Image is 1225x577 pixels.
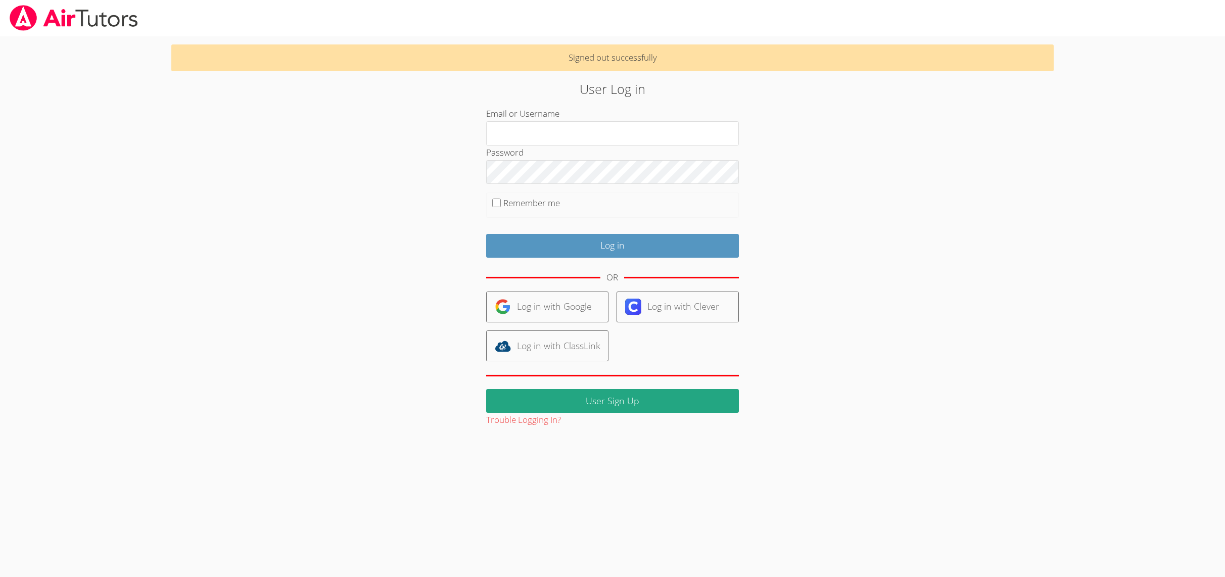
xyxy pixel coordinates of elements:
[625,299,641,315] img: clever-logo-6eab21bc6e7a338710f1a6ff85c0baf02591cd810cc4098c63d3a4b26e2feb20.svg
[486,413,561,427] button: Trouble Logging In?
[486,147,524,158] label: Password
[171,44,1053,71] p: Signed out successfully
[282,79,944,99] h2: User Log in
[495,299,511,315] img: google-logo-50288ca7cdecda66e5e0955fdab243c47b7ad437acaf1139b6f446037453330a.svg
[486,389,739,413] a: User Sign Up
[486,234,739,258] input: Log in
[486,292,608,322] a: Log in with Google
[503,197,560,209] label: Remember me
[495,338,511,354] img: classlink-logo-d6bb404cc1216ec64c9a2012d9dc4662098be43eaf13dc465df04b49fa7ab582.svg
[486,108,559,119] label: Email or Username
[617,292,739,322] a: Log in with Clever
[606,270,618,285] div: OR
[486,330,608,361] a: Log in with ClassLink
[9,5,139,31] img: airtutors_banner-c4298cdbf04f3fff15de1276eac7730deb9818008684d7c2e4769d2f7ddbe033.png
